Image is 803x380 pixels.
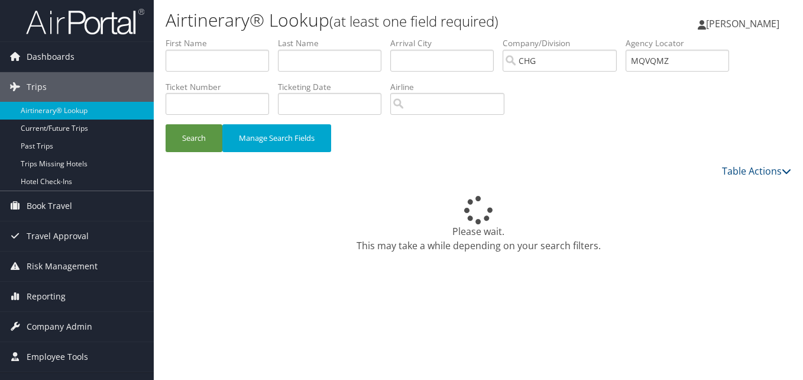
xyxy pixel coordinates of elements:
[27,191,72,221] span: Book Travel
[27,342,88,372] span: Employee Tools
[390,81,513,93] label: Airline
[706,17,779,30] span: [PERSON_NAME]
[27,312,92,342] span: Company Admin
[166,37,278,49] label: First Name
[722,165,791,178] a: Table Actions
[26,8,144,36] img: airportal-logo.png
[27,42,75,72] span: Dashboards
[503,37,626,49] label: Company/Division
[390,37,503,49] label: Arrival City
[27,72,47,102] span: Trips
[27,221,89,251] span: Travel Approval
[166,196,791,253] div: Please wait. This may take a while depending on your search filters.
[166,124,222,152] button: Search
[222,124,331,152] button: Manage Search Fields
[278,81,390,93] label: Ticketing Date
[27,252,98,281] span: Risk Management
[166,81,278,93] label: Ticket Number
[698,6,791,41] a: [PERSON_NAME]
[626,37,738,49] label: Agency Locator
[27,282,66,311] span: Reporting
[166,8,582,33] h1: Airtinerary® Lookup
[329,11,498,31] small: (at least one field required)
[278,37,390,49] label: Last Name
